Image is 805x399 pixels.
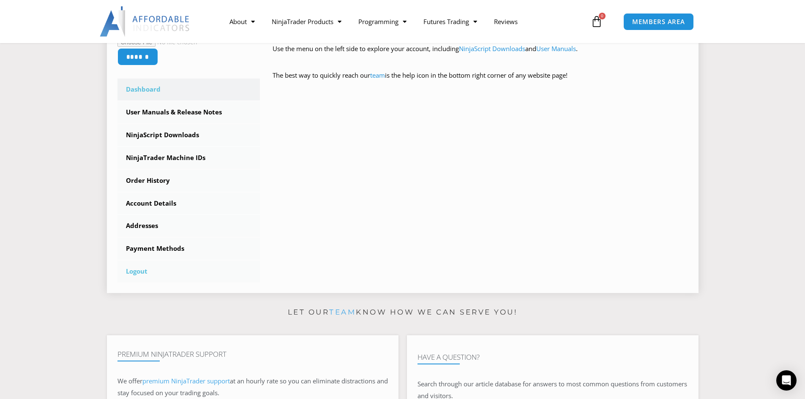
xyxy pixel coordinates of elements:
[273,70,688,93] p: The best way to quickly reach our is the help icon in the bottom right corner of any website page!
[107,306,699,319] p: Let our know how we can serve you!
[329,308,356,316] a: team
[117,350,388,358] h4: Premium NinjaTrader Support
[415,12,486,31] a: Futures Trading
[100,6,191,37] img: LogoAI | Affordable Indicators – NinjaTrader
[623,13,694,30] a: MEMBERS AREA
[632,19,685,25] span: MEMBERS AREA
[221,12,263,31] a: About
[418,353,688,361] h4: Have A Question?
[117,215,260,237] a: Addresses
[776,370,797,391] div: Open Intercom Messenger
[117,124,260,146] a: NinjaScript Downloads
[117,261,260,282] a: Logout
[273,43,688,67] p: Use the menu on the left side to explore your account, including and .
[117,193,260,214] a: Account Details
[350,12,415,31] a: Programming
[117,170,260,192] a: Order History
[117,377,142,385] span: We offer
[221,12,589,31] nav: Menu
[370,71,385,79] a: team
[117,238,260,260] a: Payment Methods
[486,12,526,31] a: Reviews
[117,147,260,169] a: NinjaTrader Machine IDs
[263,12,350,31] a: NinjaTrader Products
[536,44,576,53] a: User Manuals
[599,13,606,19] span: 0
[117,101,260,123] a: User Manuals & Release Notes
[578,9,615,34] a: 0
[117,79,260,282] nav: Account pages
[142,377,230,385] a: premium NinjaTrader support
[117,79,260,100] a: Dashboard
[117,377,388,397] span: at an hourly rate so you can eliminate distractions and stay focused on your trading goals.
[459,44,525,53] a: NinjaScript Downloads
